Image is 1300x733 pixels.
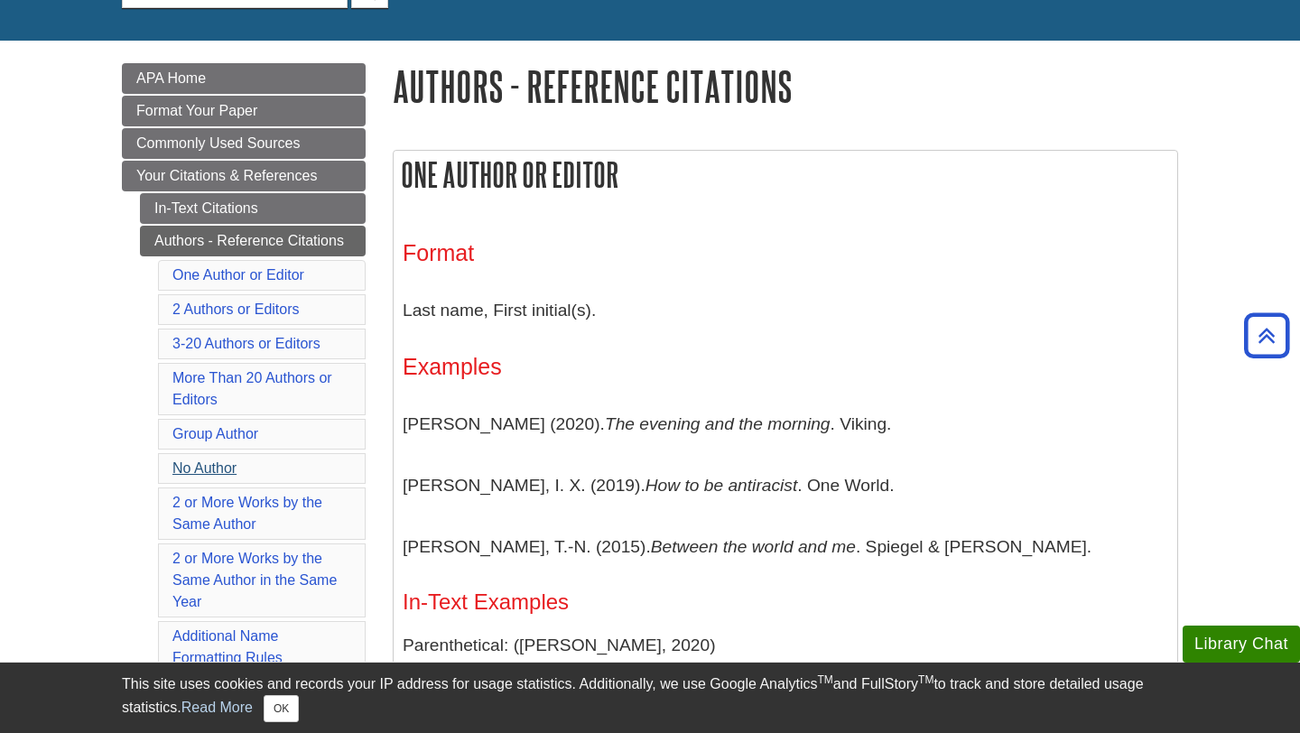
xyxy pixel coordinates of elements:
p: [PERSON_NAME], T.-N. (2015). . Spiegel & [PERSON_NAME]. [403,521,1168,573]
a: 2 or More Works by the Same Author in the Same Year [172,551,337,609]
a: Format Your Paper [122,96,366,126]
h2: One Author or Editor [394,151,1177,199]
a: Commonly Used Sources [122,128,366,159]
p: [PERSON_NAME], I. X. (2019). . One World. [403,459,1168,512]
i: How to be antiracist [645,476,798,495]
sup: TM [918,673,933,686]
i: The evening and the morning [605,414,831,433]
h1: Authors - Reference Citations [393,63,1178,109]
a: APA Home [122,63,366,94]
button: Close [264,695,299,722]
p: [PERSON_NAME] (2020). . Viking. [403,398,1168,450]
a: Read More [181,700,253,715]
a: 2 or More Works by the Same Author [172,495,322,532]
span: Format Your Paper [136,103,257,118]
i: Between the world and me [651,537,856,556]
p: Parenthetical: ([PERSON_NAME], 2020) [403,633,1168,659]
a: Authors - Reference Citations [140,226,366,256]
a: In-Text Citations [140,193,366,224]
a: One Author or Editor [172,267,304,283]
h4: In-Text Examples [403,590,1168,614]
a: Your Citations & References [122,161,366,191]
button: Library Chat [1183,626,1300,663]
p: Last name, First initial(s). [403,284,1168,337]
a: 3-20 Authors or Editors [172,336,320,351]
a: More Than 20 Authors or Editors [172,370,332,407]
span: Commonly Used Sources [136,135,300,151]
h3: Examples [403,354,1168,380]
h3: Format [403,240,1168,266]
a: Group Author [172,426,258,441]
span: Your Citations & References [136,168,317,183]
div: This site uses cookies and records your IP address for usage statistics. Additionally, we use Goo... [122,673,1178,722]
a: Back to Top [1238,323,1295,348]
span: APA Home [136,70,206,86]
a: 2 Authors or Editors [172,302,300,317]
a: Additional Name Formatting Rules [172,628,283,665]
a: No Author [172,460,237,476]
sup: TM [817,673,832,686]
